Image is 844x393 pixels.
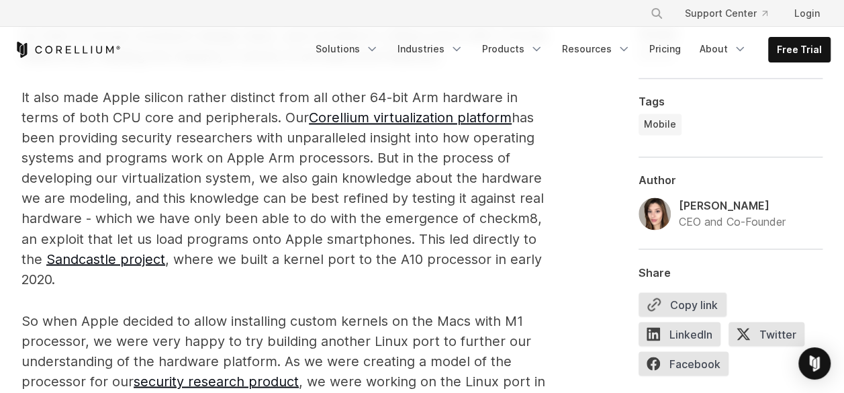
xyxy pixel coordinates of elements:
a: Corellium virtualization platform [309,110,512,126]
span: Facebook [639,351,729,376]
div: Tags [639,95,823,108]
a: Free Trial [769,38,830,62]
div: Open Intercom Messenger [798,347,831,380]
span: LinkedIn [639,322,720,346]
a: Twitter [729,322,812,351]
div: Author [639,173,823,187]
a: Resources [554,37,639,61]
a: Sandcastle project [46,251,165,267]
a: security research product [134,373,299,389]
a: Solutions [308,37,387,61]
a: Support Center [674,1,778,26]
a: Products [474,37,551,61]
div: Navigation Menu [308,37,831,62]
div: CEO and Co-Founder [679,214,786,230]
a: Facebook [639,351,737,381]
button: Search [645,1,669,26]
div: Share [639,265,823,279]
p: It also made Apple silicon rather distinct from all other 64-bit Arm hardware in terms of both CP... [21,87,549,289]
img: Amanda Gorton [639,198,671,230]
a: LinkedIn [639,322,729,351]
div: Navigation Menu [634,1,831,26]
a: Mobile [639,114,682,135]
div: [PERSON_NAME] [679,198,786,214]
span: Mobile [644,118,676,131]
a: About [692,37,755,61]
span: Twitter [729,322,804,346]
button: Copy link [639,292,726,316]
a: Login [784,1,831,26]
a: Pricing [641,37,689,61]
a: Industries [389,37,471,61]
a: Corellium Home [14,42,121,58]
